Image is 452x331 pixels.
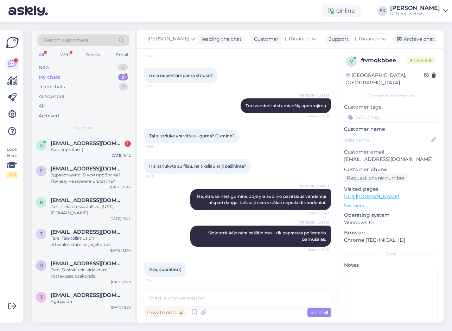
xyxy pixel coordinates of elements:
p: Visited pages [344,186,438,193]
div: [GEOGRAPHIC_DATA], [GEOGRAPHIC_DATA] [346,72,424,86]
div: Tere. Teie tellimus on ettevalmistamise järjekorras. [51,235,131,248]
a: [URL][DOMAIN_NAME] [344,193,399,200]
div: Aga palun [51,298,131,305]
span: turpeinensami0@gmail.com [51,292,124,298]
div: All [39,103,45,110]
span: [PERSON_NAME] [147,35,189,43]
span: Tai si striuke yra viršus - guma? Gumine? [149,133,235,138]
div: Support [326,35,349,43]
p: Windows 10 [344,219,438,226]
div: Request phone number [344,173,408,183]
span: t [40,294,43,300]
span: Turi vandenį atstumiančią apdorojimą [246,103,326,108]
div: Look Here [6,146,18,178]
div: My chats [39,74,61,81]
img: Askly Logo [6,36,19,49]
p: Customer tags [344,103,438,111]
p: See more ... [344,202,438,209]
div: N-Trend website [390,11,440,17]
div: # vmqkbbee [361,56,407,65]
div: New [39,64,49,71]
p: [EMAIL_ADDRESS][DOMAIN_NAME] [344,156,438,163]
div: Extra [344,251,438,257]
div: [PERSON_NAME] [390,5,440,11]
div: EK [377,6,387,16]
div: AI Assistant [39,93,65,100]
p: Customer email [344,148,438,156]
span: Ne, striukė nėra guminė. Joje yra audinio paviršiaus vandeniui atspari danga, tačiau ji nėra visi... [197,194,327,205]
p: Chrome [TECHNICAL_ID] [344,236,438,244]
div: Private note [144,308,186,317]
span: rosannahlm@mail.ee [51,197,124,203]
div: 6 [118,74,128,81]
span: 9:38 [146,144,173,149]
div: All [37,50,45,59]
span: aiste.pagiryte@gmail.com [51,140,124,147]
div: Customer information [344,93,438,99]
p: Notes [344,261,438,269]
div: Online [322,5,361,17]
span: Ir ši striukyte su flisu, na tiksliau ar ji pašiltinta? [149,163,246,169]
div: Archived [39,112,59,119]
div: Archive chat [393,34,437,44]
span: Seen ✓ 9:40 [303,210,329,216]
p: Customer name [344,125,438,133]
span: t [40,231,43,236]
span: taaviparve@hot.ee [51,229,124,235]
span: z [40,168,43,173]
span: Aaa, supratau :) [149,267,182,272]
span: Online [407,57,436,64]
div: Email [115,50,129,59]
p: Browser [344,229,438,236]
div: [DATE] 8:25 [111,305,131,310]
div: Здравствуйте. B чем проблема? Почему не можете оплатить? [51,172,131,184]
span: o cia neperšlampama striuke? [149,73,213,78]
span: Lithuanian [355,35,381,43]
p: Operating system [344,212,438,219]
p: Customer phone [344,166,438,173]
span: My chats [74,125,93,131]
span: Seen ✓ 9:42 [303,247,329,252]
div: leading the chat [199,35,242,43]
span: Malm.kristine@gmail.com [51,260,124,267]
div: Tere. Saatsin teie kirja edasi vastavasse osakonda. [51,267,131,279]
input: Add a tag [344,112,438,123]
span: 9:42 [146,277,173,283]
span: Šioje striukėje nėra pašiltinimo – tik paprastas poliesterio pamušalas. [208,230,327,242]
div: Socials [84,50,101,59]
span: [PERSON_NAME] [299,93,329,98]
div: Ja siit leiab teksapüksid: [URL][DOMAIN_NAME] [51,203,131,216]
span: M [39,263,43,268]
span: 9:35 [146,83,173,89]
span: 9:35 [146,53,173,58]
span: 9:40 [146,174,173,179]
div: 1 [125,141,131,147]
span: v [350,59,353,64]
div: Aaa, supratau :) [51,147,131,153]
span: Seen ✓ 9:38 [303,113,329,119]
div: 2 / 3 [6,171,18,178]
div: [DATE] 13:10 [110,248,131,253]
span: Search customers [44,37,88,44]
a: [PERSON_NAME]N-Trend website [390,5,448,17]
div: Team chats [39,83,65,90]
div: [DATE] 8:28 [111,279,131,285]
span: Send [310,309,328,316]
div: 0 [118,64,128,71]
span: [PERSON_NAME] [299,183,329,189]
div: 3 [119,83,128,90]
div: Customer [251,35,279,43]
div: [DATE] 9:42 [110,153,131,158]
span: r [40,200,43,205]
div: Web [59,50,71,59]
input: Add name [344,136,430,144]
span: a [40,143,43,148]
span: zh.bakhtybayeva@gmail.com [51,165,124,172]
span: Lithuanian [285,35,311,43]
div: [DATE] 11:45 [110,184,131,190]
div: [DATE] 15:22 [109,216,131,221]
span: [PERSON_NAME] [299,220,329,225]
